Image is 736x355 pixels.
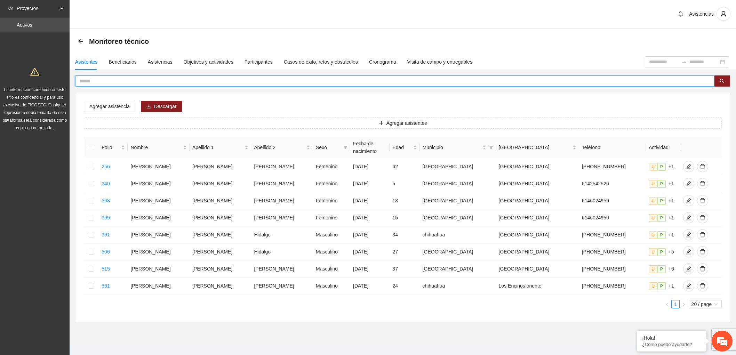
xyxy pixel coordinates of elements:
td: chihuahua [420,226,496,243]
button: delete [697,280,708,291]
td: [DATE] [350,243,390,260]
td: 6146024959 [579,209,646,226]
td: [DATE] [350,209,390,226]
span: P [657,197,666,205]
span: P [657,163,666,171]
th: Apellido 2 [251,137,313,158]
span: Apellido 2 [254,144,305,151]
td: Femenino [313,192,350,209]
span: delete [697,198,708,203]
span: edit [683,181,694,186]
span: P [657,265,666,273]
button: edit [683,246,694,257]
span: Folio [102,144,120,151]
span: plus [379,121,384,126]
a: Activos [17,22,32,28]
td: 27 [390,243,419,260]
td: [GEOGRAPHIC_DATA] [496,260,579,277]
th: Edad [390,137,419,158]
div: Beneficiarios [109,58,137,66]
td: [PERSON_NAME] [251,260,313,277]
a: 256 [102,164,110,169]
span: arrow-left [78,39,83,44]
td: +1 [646,158,680,175]
td: [PHONE_NUMBER] [579,260,646,277]
div: ¡Hola! [642,335,701,341]
span: filter [343,145,347,150]
td: Hidalgo [251,226,313,243]
span: La información contenida en este sitio es confidencial y para uso exclusivo de FICOSEC. Cualquier... [3,87,67,130]
span: P [657,180,666,188]
span: user [717,11,730,17]
td: [GEOGRAPHIC_DATA] [496,243,579,260]
span: P [657,231,666,239]
div: Cronograma [369,58,396,66]
a: 368 [102,198,110,203]
td: [PERSON_NAME] [190,260,251,277]
th: Nombre [128,137,190,158]
td: +1 [646,277,680,295]
td: [DATE] [350,277,390,295]
a: 506 [102,249,110,255]
button: search [714,75,730,87]
button: delete [697,246,708,257]
td: [PERSON_NAME] [251,209,313,226]
td: [PHONE_NUMBER] [579,277,646,295]
button: delete [697,212,708,223]
span: filter [488,142,495,153]
div: Participantes [245,58,273,66]
td: Masculino [313,260,350,277]
button: edit [683,178,694,189]
a: 391 [102,232,110,237]
span: Agregar asistentes [386,119,427,127]
span: to [681,59,687,65]
div: Casos de éxito, retos y obstáculos [284,58,358,66]
span: search [720,79,725,84]
button: bell [675,8,686,19]
span: bell [675,11,686,17]
td: +1 [646,175,680,192]
span: U [649,282,657,290]
td: [PERSON_NAME] [128,260,190,277]
td: 5 [390,175,419,192]
span: filter [489,145,493,150]
td: [PERSON_NAME] [190,192,251,209]
button: downloadDescargar [141,101,182,112]
td: [GEOGRAPHIC_DATA] [496,226,579,243]
span: Sexo [316,144,341,151]
button: edit [683,195,694,206]
span: swap-right [681,59,687,65]
span: delete [697,283,708,289]
span: P [657,282,666,290]
div: Objetivos y actividades [184,58,233,66]
span: edit [683,164,694,169]
button: delete [697,161,708,172]
td: [PERSON_NAME] [190,175,251,192]
td: 34 [390,226,419,243]
td: 6146024959 [579,192,646,209]
span: Agregar asistencia [89,103,130,110]
td: [PERSON_NAME] [190,158,251,175]
span: delete [697,215,708,220]
td: [PERSON_NAME] [190,243,251,260]
button: plusAgregar asistentes [84,118,722,129]
span: filter [342,142,349,153]
button: delete [697,229,708,240]
span: Municipio [423,144,481,151]
span: Edad [392,144,411,151]
td: [GEOGRAPHIC_DATA] [496,192,579,209]
td: [GEOGRAPHIC_DATA] [420,158,496,175]
span: delete [697,232,708,237]
span: edit [683,249,694,255]
span: eye [8,6,13,11]
div: Asistencias [148,58,173,66]
td: [PERSON_NAME] [251,158,313,175]
li: Previous Page [663,300,671,308]
td: +1 [646,209,680,226]
td: [GEOGRAPHIC_DATA] [420,243,496,260]
span: download [146,104,151,110]
td: [PERSON_NAME] [128,175,190,192]
td: [DATE] [350,192,390,209]
td: Masculino [313,243,350,260]
td: [PERSON_NAME] [190,226,251,243]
